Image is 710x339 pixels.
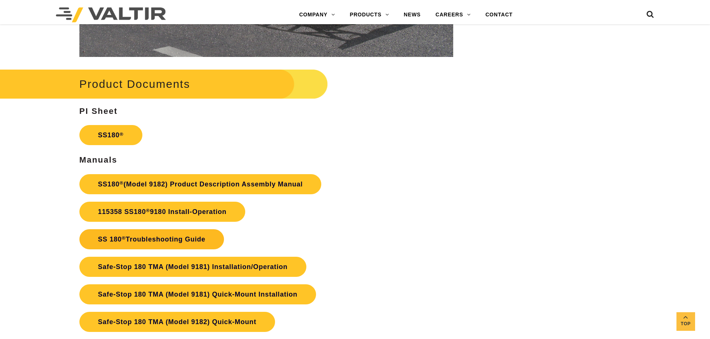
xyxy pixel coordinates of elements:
a: SS180®(Model 9182) Product Description Assembly Manual [79,174,322,194]
a: PRODUCTS [343,7,397,22]
a: Safe-Stop 180 TMA (Model 9181) Installation/Operation [79,257,306,277]
a: SS 180®Troubleshooting Guide [79,229,224,249]
a: 115358 SS180®9180 Install-Operation [79,202,245,222]
a: Safe-Stop 180 TMA (Model 9182) Quick-Mount [79,312,275,332]
a: Top [676,312,695,331]
sup: ® [146,208,150,213]
sup: ® [120,180,124,186]
a: Safe-Stop 180 TMA (Model 9181) Quick-Mount Installation [79,284,316,304]
sup: ® [120,131,124,137]
strong: PI Sheet [79,106,118,116]
sup: ® [122,235,126,241]
a: SS180® [79,125,142,145]
span: Top [676,320,695,328]
a: COMPANY [292,7,343,22]
a: NEWS [396,7,428,22]
img: Valtir [56,7,166,22]
strong: Manuals [79,155,117,164]
a: CAREERS [428,7,478,22]
a: CONTACT [478,7,520,22]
